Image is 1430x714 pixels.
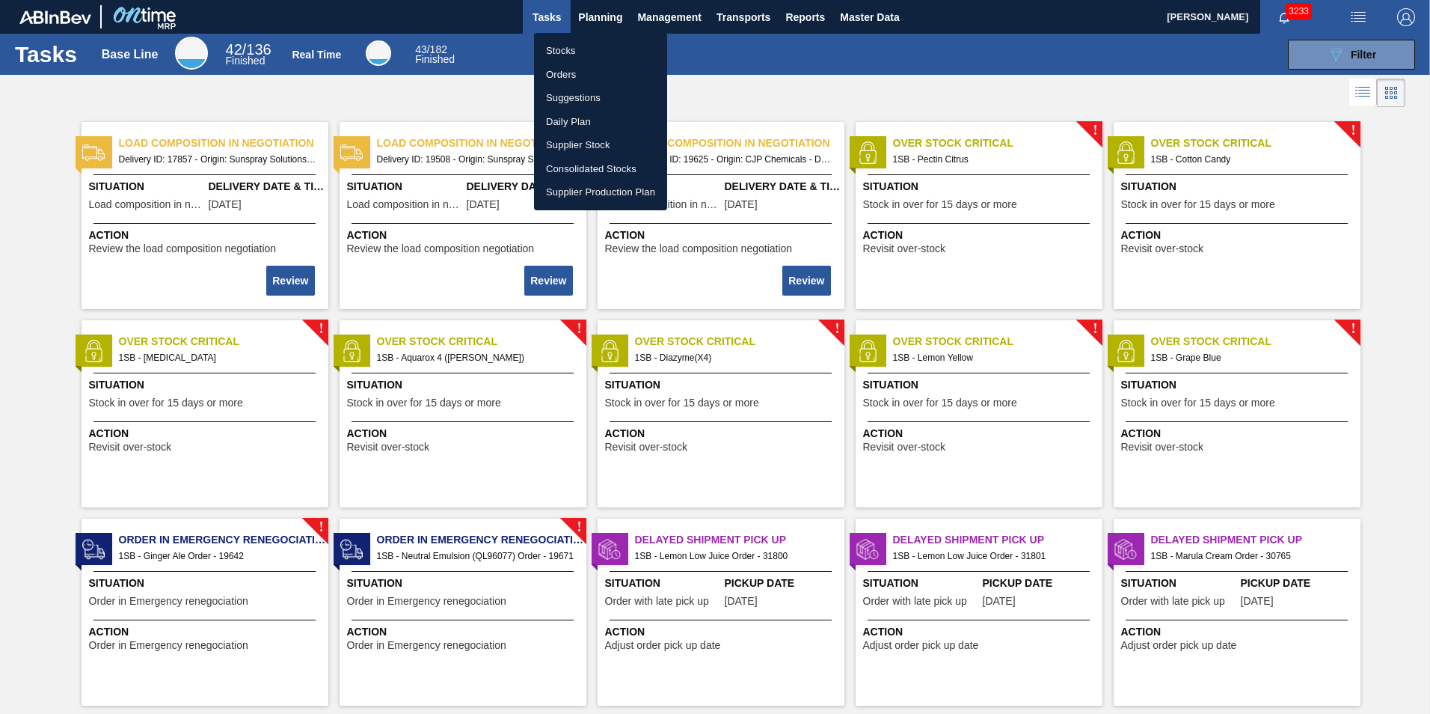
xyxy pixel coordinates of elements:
a: Supplier Stock [534,133,667,157]
a: Stocks [534,39,667,63]
a: Daily Plan [534,110,667,134]
a: Consolidated Stocks [534,157,667,181]
a: Orders [534,63,667,87]
a: Supplier Production Plan [534,180,667,204]
a: Suggestions [534,86,667,110]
